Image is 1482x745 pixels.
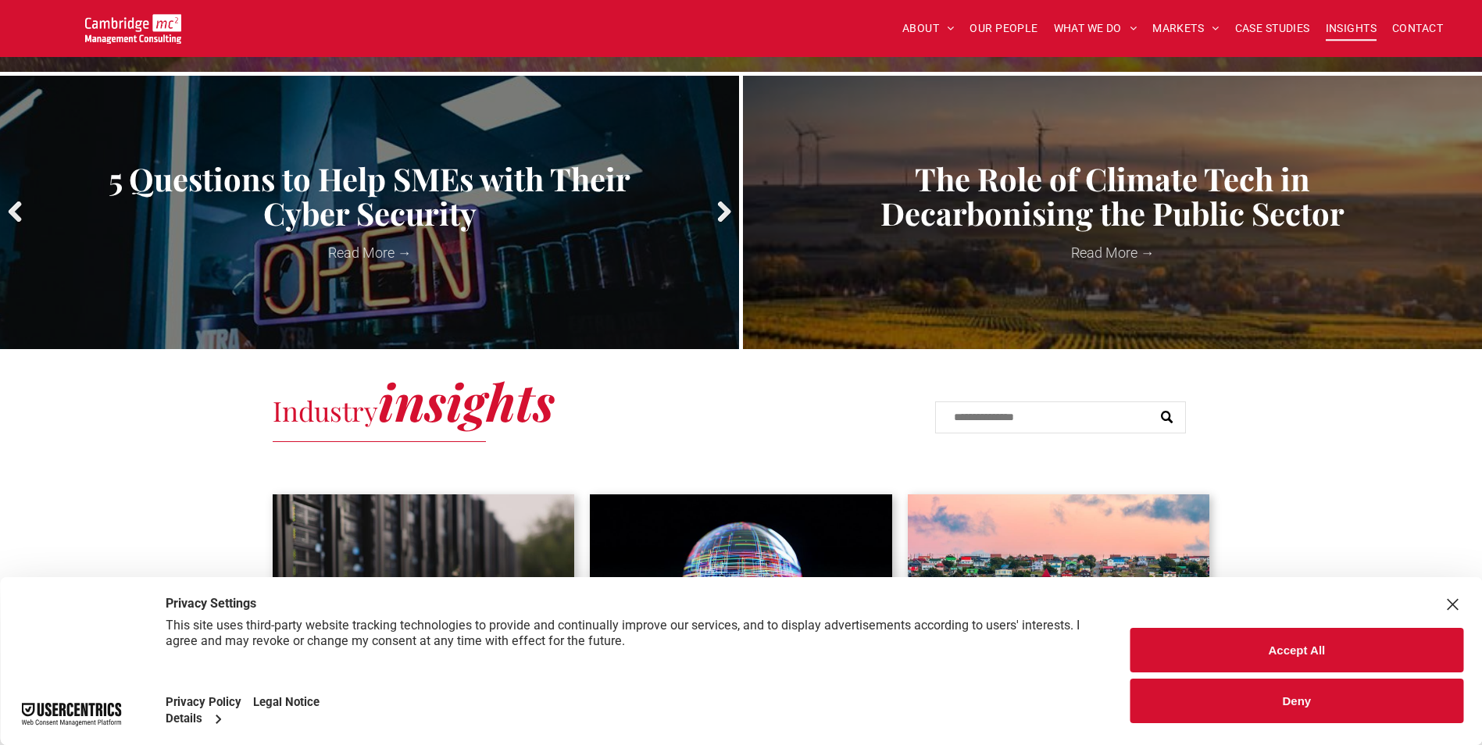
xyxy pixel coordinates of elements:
a: CONTACT [1384,16,1451,41]
a: OUR PEOPLE [962,16,1045,41]
a: Your Business Transformed | Cambridge Management Consulting [85,16,181,33]
a: 5 Questions to Help SMEs with Their Cyber Security [12,162,727,230]
a: CASE STUDIES [1227,16,1318,41]
a: ABOUT [895,16,962,41]
a: The Role of Climate Tech in Decarbonising the Public Sector [755,162,1470,230]
a: Previous [8,201,31,224]
a: A Data centre in a field, Procurement [273,494,575,674]
a: Read More → [12,242,727,263]
a: A vivid photo of the skyline of Stanley on the Falkland Islands, digital transformation [908,494,1210,674]
span: Industry [273,392,378,429]
input: Search [935,401,1186,433]
span: insights [378,367,555,434]
a: MARKETS [1145,16,1227,41]
a: Crystal ball on a neon floor, digital infrastructure [590,494,892,674]
a: WHAT WE DO [1046,16,1145,41]
img: Go to Homepage [85,14,181,44]
a: Read More → [755,242,1470,263]
a: INSIGHTS [1318,16,1384,41]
